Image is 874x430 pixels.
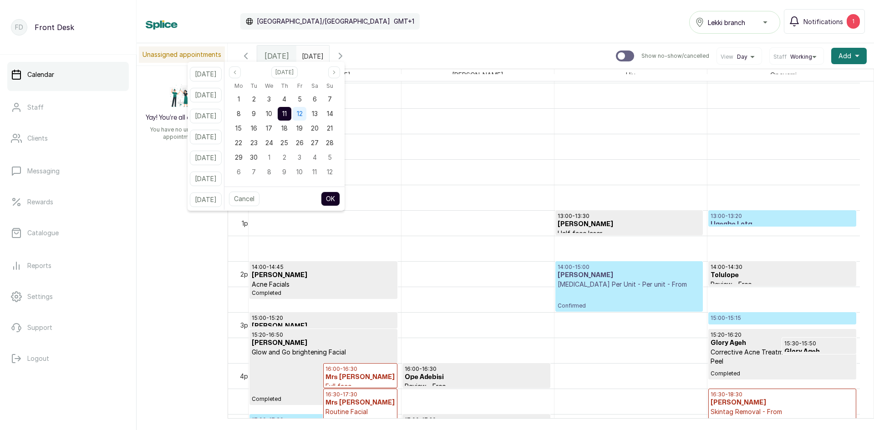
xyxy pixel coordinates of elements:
span: 11 [312,168,317,176]
span: Lekki branch [708,18,745,27]
div: 12 Sep 2025 [292,106,307,121]
h3: Tolulope [711,271,854,280]
span: [DATE] [264,51,289,61]
div: 12 Oct 2025 [322,165,337,179]
p: 15:20 - 16:20 [711,331,854,339]
div: 14 Sep 2025 [322,106,337,121]
div: 17 Sep 2025 [261,121,276,136]
div: 04 Sep 2025 [277,92,292,106]
button: [DATE] [190,109,222,123]
div: 29 Sep 2025 [231,150,246,165]
div: 05 Oct 2025 [322,150,337,165]
h3: Mrs [PERSON_NAME] [325,373,395,382]
div: 1pm [240,218,255,228]
span: Completed [252,289,395,297]
a: Messaging [7,158,129,184]
span: Sa [311,81,318,91]
span: 6 [313,95,317,103]
div: Friday [292,80,307,92]
p: You have no unassigned appointments. [142,126,222,141]
div: 09 Oct 2025 [277,165,292,179]
p: 17:00 - 17:20 [405,416,548,424]
a: Clients [7,126,129,151]
button: ViewDay [721,53,758,61]
a: Rewards [7,189,129,215]
button: [DATE] [190,88,222,102]
div: 02 Sep 2025 [246,92,261,106]
div: 4pm [238,371,255,381]
p: GMT+1 [394,17,414,26]
div: 11 Sep 2025 [277,106,292,121]
h3: [PERSON_NAME] [558,271,701,280]
p: Show no-show/cancelled [641,52,709,60]
a: Reports [7,253,129,278]
div: 02 Oct 2025 [277,150,292,165]
span: 6 [237,168,241,176]
h3: [PERSON_NAME] [558,220,701,229]
span: Completed [252,395,395,403]
div: 3pm [239,320,255,330]
span: 5 [298,95,302,103]
span: 21 [327,124,333,132]
div: Thursday [277,80,292,92]
span: 4 [313,153,317,161]
p: [GEOGRAPHIC_DATA]/[GEOGRAPHIC_DATA] [257,17,390,26]
div: 15 Sep 2025 [231,121,246,136]
span: Th [281,81,288,91]
div: [DATE] [257,46,296,66]
div: 1 [847,14,860,29]
p: 17:00 - 17:30 [252,416,395,424]
a: Support [7,315,129,340]
span: 29 [235,153,243,161]
span: 19 [296,124,303,132]
p: Catalogue [27,228,59,238]
h3: [PERSON_NAME] [711,398,854,407]
div: 28 Sep 2025 [322,136,337,150]
button: [DATE] [190,172,222,186]
h3: [PERSON_NAME] [252,322,395,331]
div: 21 Sep 2025 [322,121,337,136]
div: 01 Sep 2025 [231,92,246,106]
div: 05 Sep 2025 [292,92,307,106]
div: 25 Sep 2025 [277,136,292,150]
span: 16 [251,124,257,132]
button: Lekki branch [689,11,780,34]
div: 09 Sep 2025 [246,106,261,121]
p: Settings [27,292,53,301]
span: 30 [250,153,258,161]
div: Sunday [322,80,337,92]
span: 5 [328,153,332,161]
span: [PERSON_NAME] [450,69,505,81]
span: Notifications [803,17,843,26]
button: [DATE] [190,192,222,207]
span: Working [790,53,812,61]
h3: Mrs [PERSON_NAME] [325,398,395,407]
a: Staff [7,95,129,120]
div: 08 Oct 2025 [261,165,276,179]
button: StaffWorking [773,53,820,61]
p: Routine Facial [325,407,395,416]
span: 26 [296,139,304,147]
span: Su [326,81,333,91]
span: 8 [237,110,241,117]
p: 16:30 - 18:30 [711,391,854,398]
span: 10 [296,168,303,176]
h3: Ugegbe Lota [711,220,854,229]
div: 01 Oct 2025 [261,150,276,165]
span: 8 [267,168,271,176]
div: 10 Sep 2025 [261,106,276,121]
span: Mo [234,81,243,91]
span: 4 [282,95,286,103]
div: 06 Sep 2025 [307,92,322,106]
span: 2 [283,153,286,161]
svg: page next [331,70,337,75]
p: Support [27,323,52,332]
span: Completed [711,370,854,377]
div: 20 Sep 2025 [307,121,322,136]
span: 7 [252,168,256,176]
span: 7 [328,95,332,103]
div: 22 Sep 2025 [231,136,246,150]
p: 16:30 - 17:30 [325,391,395,398]
h3: Glory Ageh [711,339,854,348]
p: Full face [325,382,395,391]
